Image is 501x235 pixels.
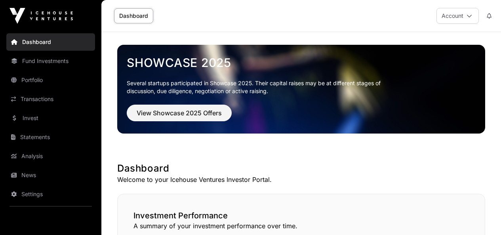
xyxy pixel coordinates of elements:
p: Several startups participated in Showcase 2025. Their capital raises may be at different stages o... [127,79,393,95]
h2: Investment Performance [133,210,469,221]
a: View Showcase 2025 Offers [127,113,232,120]
a: Statements [6,128,95,146]
a: News [6,166,95,184]
a: Dashboard [6,33,95,51]
a: Portfolio [6,71,95,89]
a: Analysis [6,147,95,165]
button: View Showcase 2025 Offers [127,105,232,121]
button: Account [436,8,479,24]
a: Invest [6,109,95,127]
p: Welcome to your Icehouse Ventures Investor Portal. [117,175,485,184]
h1: Dashboard [117,162,485,175]
a: Dashboard [114,8,153,23]
a: Transactions [6,90,95,108]
a: Fund Investments [6,52,95,70]
img: Showcase 2025 [117,45,485,134]
p: A summary of your investment performance over time. [133,221,469,231]
span: View Showcase 2025 Offers [137,108,222,118]
a: Settings [6,185,95,203]
img: Icehouse Ventures Logo [10,8,73,24]
iframe: Chat Widget [461,197,501,235]
a: Showcase 2025 [127,55,476,70]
